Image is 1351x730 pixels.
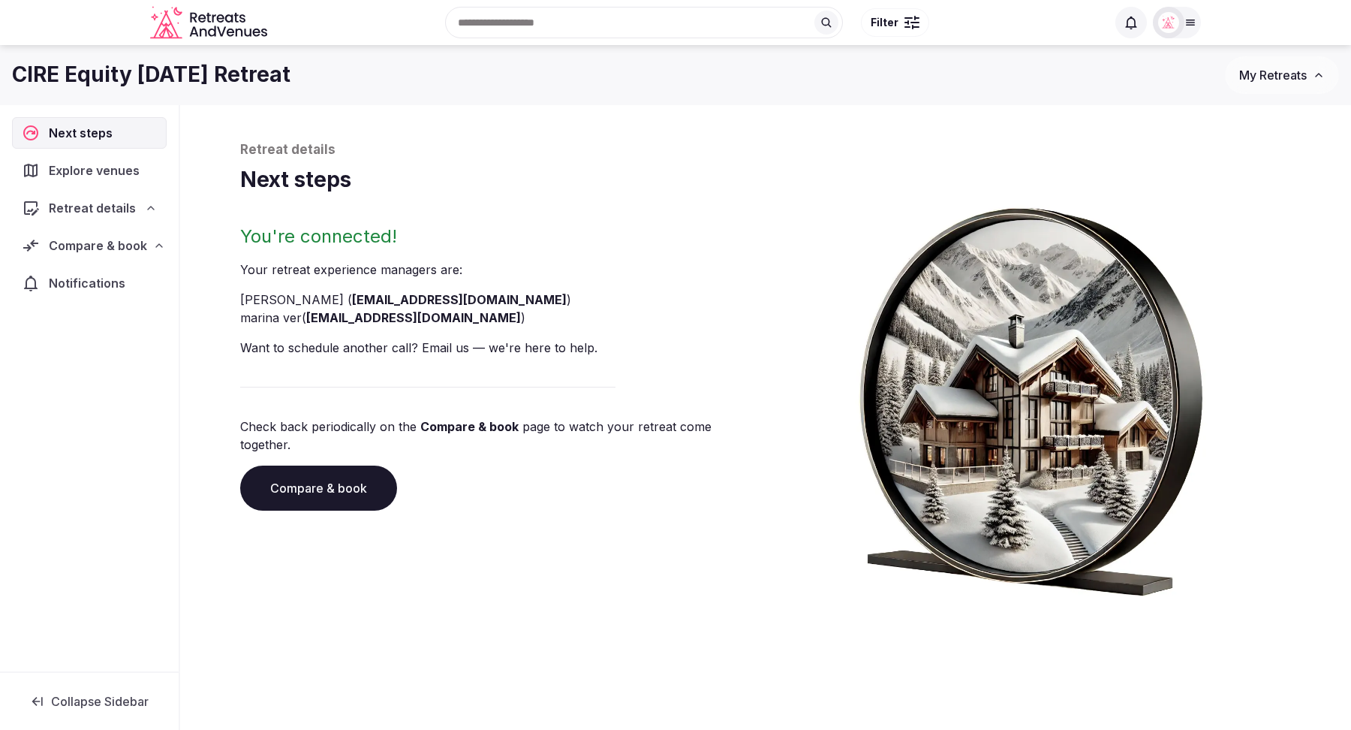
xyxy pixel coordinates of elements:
a: Compare & book [420,419,519,434]
p: Your retreat experience manager s are : [240,261,760,279]
a: Visit the homepage [150,6,270,40]
p: Want to schedule another call? Email us — we're here to help. [240,339,760,357]
p: Retreat details [240,141,1291,159]
a: Notifications [12,267,167,299]
span: Collapse Sidebar [51,694,149,709]
h1: Next steps [240,165,1291,195]
span: Compare & book [49,237,147,255]
button: My Retreats [1225,56,1339,94]
button: Filter [861,8,929,37]
span: Next steps [49,124,119,142]
a: Next steps [12,117,167,149]
img: Matt Grant Oakes [1158,12,1179,33]
a: [EMAIL_ADDRESS][DOMAIN_NAME] [306,310,521,325]
span: Notifications [49,274,131,292]
span: Filter [871,15,898,30]
li: [PERSON_NAME] ( ) [240,291,760,309]
svg: Retreats and Venues company logo [150,6,270,40]
h1: CIRE Equity [DATE] Retreat [12,60,290,89]
a: Compare & book [240,466,397,511]
img: Winter chalet retreat in picture frame [832,195,1231,596]
span: Explore venues [49,161,146,179]
a: Explore venues [12,155,167,186]
button: Collapse Sidebar [12,685,167,718]
h2: You're connected! [240,225,760,249]
li: marina ver ( ) [240,309,760,327]
a: [EMAIL_ADDRESS][DOMAIN_NAME] [352,292,567,307]
span: Retreat details [49,199,136,217]
p: Check back periodically on the page to watch your retreat come together. [240,418,760,454]
span: My Retreats [1239,68,1307,83]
